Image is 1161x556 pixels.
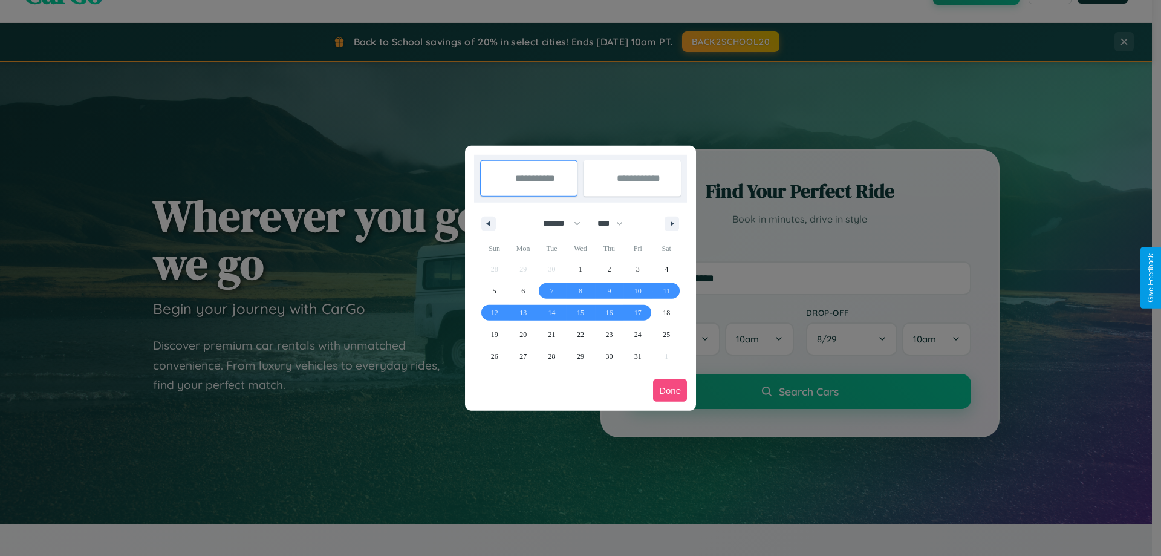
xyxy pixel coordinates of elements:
[538,324,566,345] button: 21
[519,302,527,324] span: 13
[566,239,594,258] span: Wed
[548,345,556,367] span: 28
[548,302,556,324] span: 14
[595,345,623,367] button: 30
[579,258,582,280] span: 1
[566,302,594,324] button: 15
[663,302,670,324] span: 18
[663,324,670,345] span: 25
[480,239,509,258] span: Sun
[538,239,566,258] span: Tue
[566,345,594,367] button: 29
[652,258,681,280] button: 4
[623,302,652,324] button: 17
[509,324,537,345] button: 20
[652,324,681,345] button: 25
[538,280,566,302] button: 7
[509,345,537,367] button: 27
[566,324,594,345] button: 22
[623,280,652,302] button: 10
[480,302,509,324] button: 12
[634,302,642,324] span: 17
[623,258,652,280] button: 3
[634,345,642,367] span: 31
[636,258,640,280] span: 3
[595,280,623,302] button: 9
[566,280,594,302] button: 8
[607,280,611,302] span: 9
[577,302,584,324] span: 15
[623,324,652,345] button: 24
[579,280,582,302] span: 8
[519,345,527,367] span: 27
[480,280,509,302] button: 5
[577,345,584,367] span: 29
[491,324,498,345] span: 19
[566,258,594,280] button: 1
[538,345,566,367] button: 28
[605,302,613,324] span: 16
[1146,253,1155,303] div: Give Feedback
[548,324,556,345] span: 21
[652,239,681,258] span: Sat
[491,345,498,367] span: 26
[623,345,652,367] button: 31
[663,280,670,302] span: 11
[509,239,537,258] span: Mon
[665,258,668,280] span: 4
[652,280,681,302] button: 11
[595,239,623,258] span: Thu
[653,379,687,402] button: Done
[491,302,498,324] span: 12
[550,280,554,302] span: 7
[480,345,509,367] button: 26
[480,324,509,345] button: 19
[595,302,623,324] button: 16
[538,302,566,324] button: 14
[521,280,525,302] span: 6
[605,324,613,345] span: 23
[509,302,537,324] button: 13
[595,324,623,345] button: 23
[607,258,611,280] span: 2
[577,324,584,345] span: 22
[595,258,623,280] button: 2
[519,324,527,345] span: 20
[652,302,681,324] button: 18
[605,345,613,367] span: 30
[509,280,537,302] button: 6
[493,280,496,302] span: 5
[634,280,642,302] span: 10
[623,239,652,258] span: Fri
[634,324,642,345] span: 24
